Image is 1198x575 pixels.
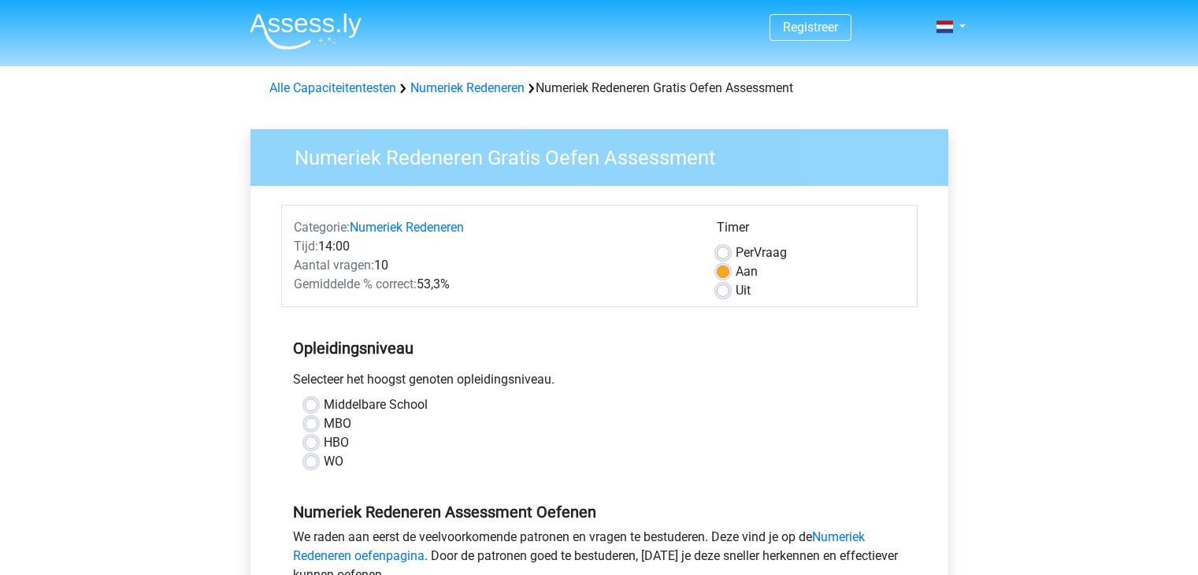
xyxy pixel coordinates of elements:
[282,275,705,294] div: 53,3%
[294,239,318,254] span: Tijd:
[276,139,937,170] h3: Numeriek Redeneren Gratis Oefen Assessment
[250,13,362,50] img: Assessly
[783,20,838,35] a: Registreer
[293,529,865,563] a: Numeriek Redeneren oefenpagina
[324,395,428,414] label: Middelbare School
[294,258,374,273] span: Aantal vragen:
[269,80,396,95] a: Alle Capaciteitentesten
[736,245,754,260] span: Per
[282,237,705,256] div: 14:00
[293,503,906,521] h5: Numeriek Redeneren Assessment Oefenen
[324,433,349,452] label: HBO
[736,262,758,281] label: Aan
[736,243,787,262] label: Vraag
[350,220,464,235] a: Numeriek Redeneren
[294,276,417,291] span: Gemiddelde % correct:
[282,256,705,275] div: 10
[736,281,751,300] label: Uit
[294,220,350,235] span: Categorie:
[263,79,936,98] div: Numeriek Redeneren Gratis Oefen Assessment
[281,370,918,395] div: Selecteer het hoogst genoten opleidingsniveau.
[324,452,343,471] label: WO
[717,218,905,243] div: Timer
[410,80,525,95] a: Numeriek Redeneren
[293,332,906,364] h5: Opleidingsniveau
[324,414,351,433] label: MBO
